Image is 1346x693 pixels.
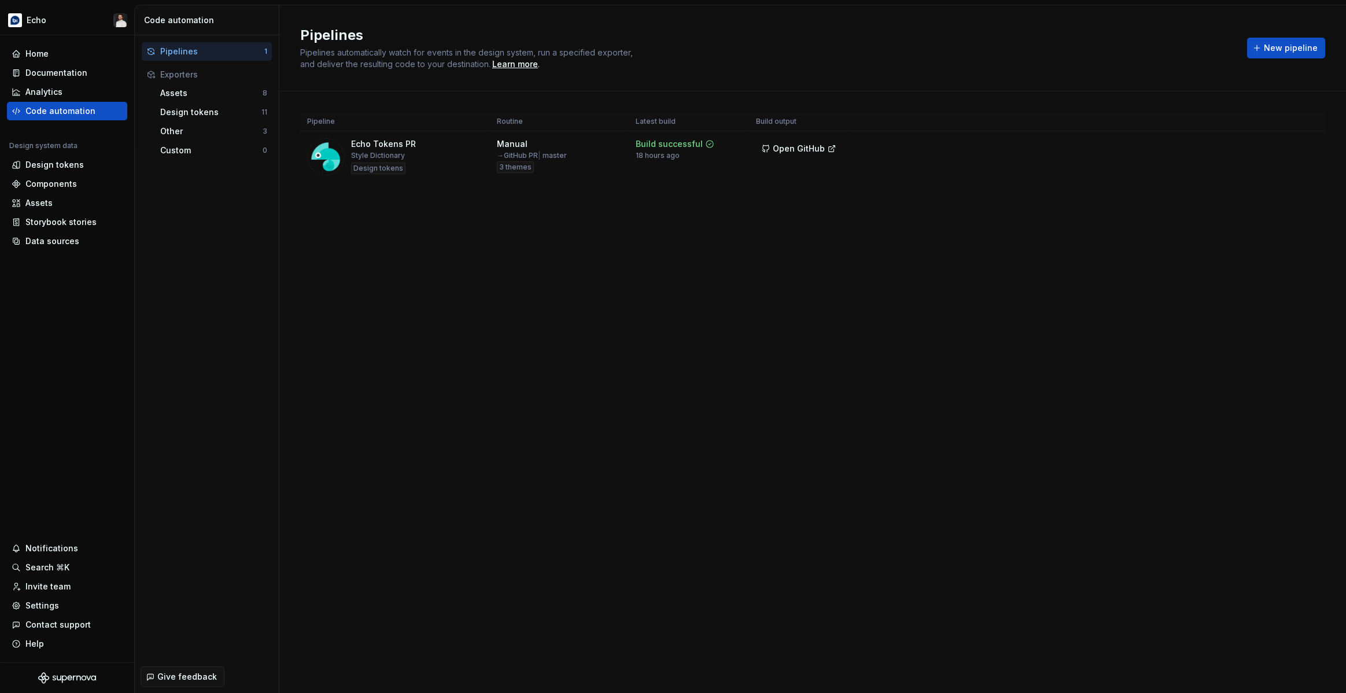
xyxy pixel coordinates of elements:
img: Ben Alexander [113,13,127,27]
span: Give feedback [157,671,217,683]
a: Data sources [7,232,127,250]
button: Custom0 [156,141,272,160]
div: Settings [25,600,59,611]
div: → GitHub PR master [497,151,567,160]
div: 3 [263,127,267,136]
a: Settings [7,596,127,615]
div: Design tokens [351,163,405,174]
div: Build successful [636,138,703,150]
button: Open GitHub [756,138,842,159]
a: Components [7,175,127,193]
span: 3 themes [499,163,532,172]
span: Open GitHub [773,143,825,154]
div: Style Dictionary [351,151,405,160]
div: Search ⌘K [25,562,69,573]
div: 0 [263,146,267,155]
a: Home [7,45,127,63]
a: Design tokens [7,156,127,174]
div: Pipelines [160,46,264,57]
div: 8 [263,89,267,98]
button: New pipeline [1247,38,1325,58]
th: Pipeline [300,112,490,131]
div: 11 [261,108,267,117]
div: Manual [497,138,528,150]
button: Give feedback [141,666,224,687]
button: Notifications [7,539,127,558]
button: EchoBen Alexander [2,8,132,32]
button: Pipelines1 [142,42,272,61]
th: Latest build [629,112,749,131]
span: New pipeline [1264,42,1318,54]
button: Search ⌘K [7,558,127,577]
div: Exporters [160,69,267,80]
a: Open GitHub [756,145,842,155]
button: Design tokens11 [156,103,272,121]
th: Routine [490,112,629,131]
a: Documentation [7,64,127,82]
a: Learn more [492,58,538,70]
button: Other3 [156,122,272,141]
div: Custom [160,145,263,156]
div: Assets [25,197,53,209]
div: Analytics [25,86,62,98]
div: Design system data [9,141,78,150]
div: Data sources [25,235,79,247]
span: . [491,60,540,69]
div: Other [160,126,263,137]
a: Analytics [7,83,127,101]
div: Code automation [144,14,274,26]
a: Code automation [7,102,127,120]
button: Assets8 [156,84,272,102]
div: Components [25,178,77,190]
button: Contact support [7,615,127,634]
div: 18 hours ago [636,151,680,160]
a: Storybook stories [7,213,127,231]
div: Invite team [25,581,71,592]
button: Help [7,635,127,653]
h2: Pipelines [300,26,1233,45]
a: Invite team [7,577,127,596]
div: Home [25,48,49,60]
div: Design tokens [25,159,84,171]
div: Assets [160,87,263,99]
div: Notifications [25,543,78,554]
div: Code automation [25,105,95,117]
div: Documentation [25,67,87,79]
a: Assets [7,194,127,212]
div: Help [25,638,44,650]
span: Pipelines automatically watch for events in the design system, run a specified exporter, and deli... [300,47,635,69]
div: Echo [27,14,46,26]
div: Echo Tokens PR [351,138,416,150]
th: Build output [749,112,851,131]
span: | [538,151,541,160]
div: Contact support [25,619,91,631]
div: Storybook stories [25,216,97,228]
div: Design tokens [160,106,261,118]
img: d177ba8e-e3fd-4a4c-acd4-2f63079db987.png [8,13,22,27]
div: 1 [264,47,267,56]
svg: Supernova Logo [38,672,96,684]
